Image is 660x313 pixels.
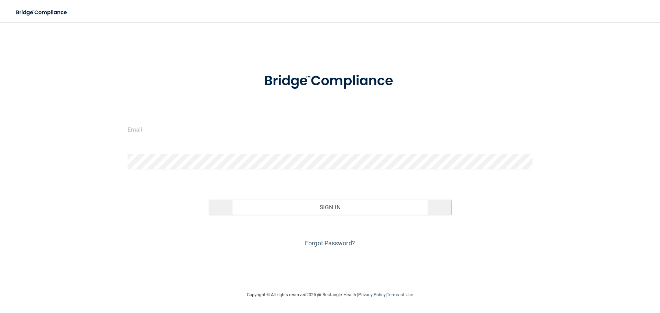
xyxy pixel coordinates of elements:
[387,292,413,297] a: Terms of Use
[358,292,385,297] a: Privacy Policy
[128,122,532,137] input: Email
[209,200,452,215] button: Sign In
[305,239,355,247] a: Forgot Password?
[205,284,455,306] div: Copyright © All rights reserved 2025 @ Rectangle Health | |
[250,63,410,99] img: bridge_compliance_login_screen.278c3ca4.svg
[10,5,74,20] img: bridge_compliance_login_screen.278c3ca4.svg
